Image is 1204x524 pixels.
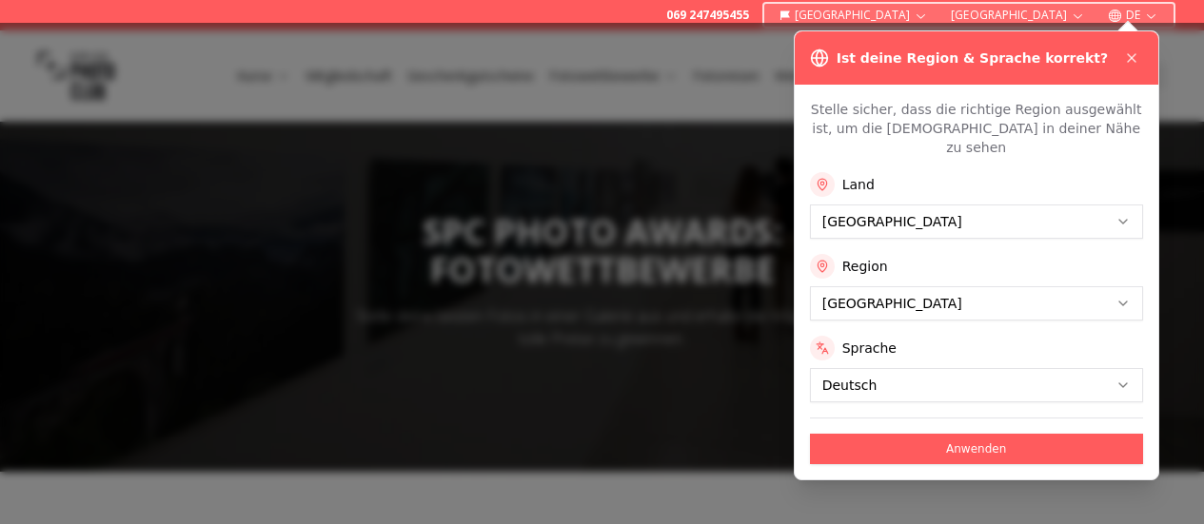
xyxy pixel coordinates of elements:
button: [GEOGRAPHIC_DATA] [772,4,937,27]
a: 069 247495455 [666,8,749,23]
label: Sprache [842,339,897,358]
button: Anwenden [810,434,1143,464]
p: Stelle sicher, dass die richtige Region ausgewählt ist, um die [DEMOGRAPHIC_DATA] in deiner Nähe ... [810,100,1143,157]
button: [GEOGRAPHIC_DATA] [943,4,1093,27]
label: Land [842,175,875,194]
label: Region [842,257,888,276]
h3: Ist deine Region & Sprache korrekt? [837,49,1108,68]
button: DE [1100,4,1166,27]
